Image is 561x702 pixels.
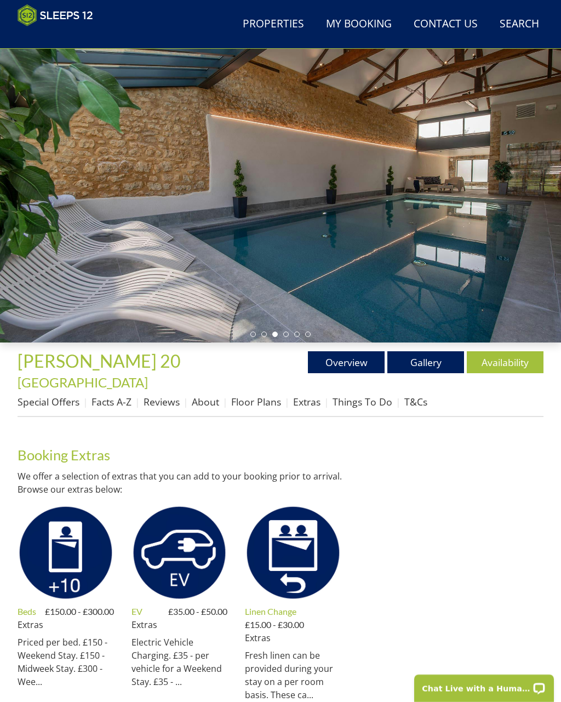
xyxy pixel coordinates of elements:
a: Things To Do [333,395,392,408]
a: Extras [18,619,43,631]
span: - [18,355,188,390]
h4: £35.00 - £50.00 [168,605,227,618]
a: Availability [467,351,543,373]
a: My Booking [322,12,396,37]
a: Extras [131,619,157,631]
img: Beds [18,505,114,601]
a: [PERSON_NAME] 20 [18,350,184,372]
a: Special Offers [18,395,79,408]
a: Properties [238,12,308,37]
h4: £15.00 - £30.00 [245,618,304,631]
span: [PERSON_NAME] 20 [18,350,181,372]
iframe: LiveChat chat widget [407,667,561,702]
a: Facts A-Z [91,395,131,408]
a: [GEOGRAPHIC_DATA] [18,374,148,390]
a: About [192,395,219,408]
a: T&Cs [404,395,427,408]
a: Gallery [387,351,464,373]
a: EV [131,606,142,617]
a: Beds [18,606,36,617]
p: Electric Vehicle Charging. £35 - per vehicle for a Weekend Stay. £35 - ... [131,636,228,688]
a: Linen Change [245,606,296,617]
a: Extras [245,632,271,644]
a: Reviews [144,395,180,408]
a: Contact Us [409,12,482,37]
img: EV [131,505,228,601]
img: Sleeps 12 [18,4,93,26]
a: Extras [293,395,320,408]
a: Overview [308,351,385,373]
a: Floor Plans [231,395,281,408]
p: Fresh linen can be provided during your stay on a per room basis. These ca... [245,649,341,701]
p: Priced per bed. £150 - Weekend Stay. £150 - Midweek Stay. £300 - Wee... [18,636,114,688]
iframe: Customer reviews powered by Trustpilot [12,33,127,42]
a: Search [495,12,543,37]
h4: £150.00 - £300.00 [45,605,114,618]
a: Booking Extras [18,447,110,463]
img: Linen Change [245,505,341,601]
p: We offer a selection of extras that you can add to your booking prior to arrival. Browse our extr... [18,470,362,496]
